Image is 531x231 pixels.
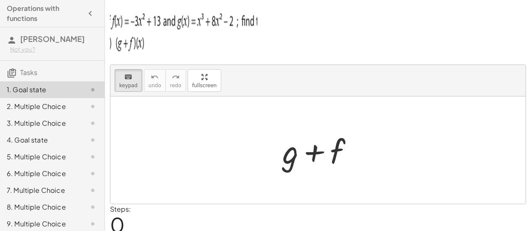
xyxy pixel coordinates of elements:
i: Task not started. [88,118,98,128]
img: 0912d1d0bb122bf820112a47fb2014cd0649bff43fc109eadffc21f6a751f95a.png [110,5,257,55]
span: Tasks [20,68,37,77]
i: keyboard [124,72,132,82]
button: redoredo [165,69,186,92]
div: 3. Multiple Choice [7,118,74,128]
h4: Operations with functions [7,3,83,23]
i: Task not started. [88,101,98,112]
div: 5. Multiple Choice [7,152,74,162]
i: Task not started. [88,135,98,145]
i: undo [151,72,159,82]
span: redo [170,83,181,88]
i: Task not started. [88,185,98,195]
div: 8. Multiple Choice [7,202,74,212]
i: Task not started. [88,85,98,95]
button: undoundo [144,69,166,92]
div: 1. Goal state [7,85,74,95]
i: redo [172,72,180,82]
span: undo [149,83,161,88]
div: 6. Multiple Choice [7,169,74,179]
i: Task not started. [88,152,98,162]
div: 7. Multiple Choice [7,185,74,195]
span: [PERSON_NAME] [20,34,85,44]
div: 2. Multiple Choice [7,101,74,112]
button: keyboardkeypad [115,69,142,92]
span: keypad [119,83,138,88]
i: Task not started. [88,202,98,212]
div: 4. Goal state [7,135,74,145]
label: Steps: [110,205,131,213]
i: Task not started. [88,219,98,229]
i: Task not started. [88,169,98,179]
span: fullscreen [192,83,217,88]
button: fullscreen [188,69,221,92]
div: Not you? [10,45,98,54]
div: 9. Multiple Choice [7,219,74,229]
